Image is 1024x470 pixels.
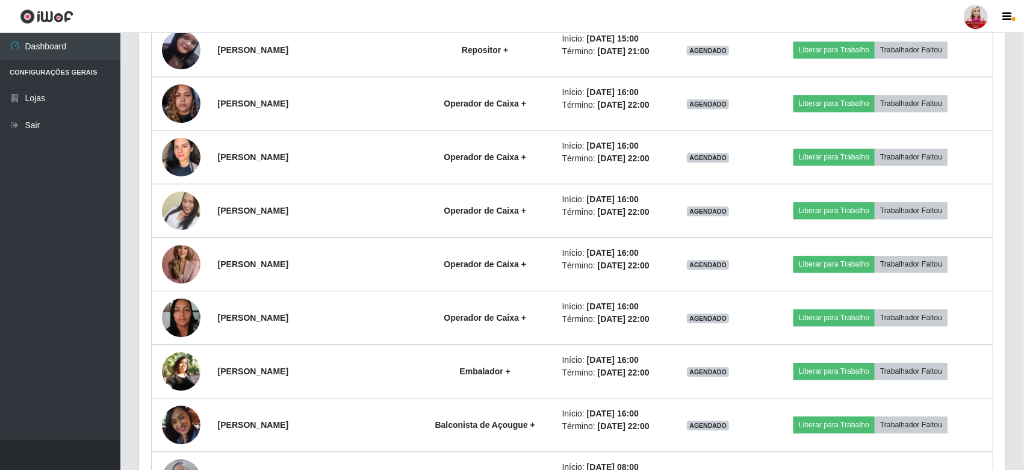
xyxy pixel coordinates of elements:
time: [DATE] 22:00 [598,368,650,377]
li: Início: [562,247,661,259]
li: Início: [562,193,661,206]
strong: Operador de Caixa + [444,259,526,269]
time: [DATE] 22:00 [598,261,650,270]
li: Início: [562,140,661,152]
li: Início: [562,86,661,99]
button: Liberar para Trabalho [793,416,875,433]
button: Liberar para Trabalho [793,42,875,58]
button: Trabalhador Faltou [875,95,948,112]
img: 1742563763298.jpeg [162,176,200,245]
time: [DATE] 22:00 [598,100,650,110]
strong: Operador de Caixa + [444,313,526,323]
span: AGENDADO [687,99,729,109]
button: Trabalhador Faltou [875,202,948,219]
strong: [PERSON_NAME] [218,366,288,376]
button: Trabalhador Faltou [875,309,948,326]
span: AGENDADO [687,153,729,162]
strong: [PERSON_NAME] [218,45,288,55]
img: 1733585220712.jpeg [162,130,200,184]
strong: Balconista de Açougue + [435,420,535,430]
img: 1744730412045.jpeg [162,237,200,291]
strong: Operador de Caixa + [444,206,526,215]
span: AGENDADO [687,260,729,270]
time: [DATE] 16:00 [587,87,639,97]
button: Trabalhador Faltou [875,256,948,273]
button: Liberar para Trabalho [793,363,875,380]
img: 1751659214468.jpeg [162,292,200,343]
li: Início: [562,354,661,366]
button: Liberar para Trabalho [793,95,875,112]
li: Término: [562,420,661,433]
time: [DATE] 16:00 [587,355,639,365]
li: Término: [562,99,661,111]
strong: [PERSON_NAME] [218,152,288,162]
li: Término: [562,152,661,165]
time: [DATE] 22:00 [598,153,650,163]
time: [DATE] 22:00 [598,207,650,217]
strong: [PERSON_NAME] [218,420,288,430]
time: [DATE] 21:00 [598,46,650,56]
time: [DATE] 15:00 [587,34,639,43]
time: [DATE] 16:00 [587,141,639,150]
span: AGENDADO [687,367,729,377]
span: AGENDADO [687,206,729,216]
time: [DATE] 16:00 [587,194,639,204]
time: [DATE] 16:00 [587,409,639,418]
strong: [PERSON_NAME] [218,206,288,215]
strong: Repositor + [462,45,508,55]
li: Início: [562,32,661,45]
button: Liberar para Trabalho [793,202,875,219]
li: Término: [562,206,661,218]
strong: [PERSON_NAME] [218,259,288,269]
strong: [PERSON_NAME] [218,99,288,108]
li: Término: [562,259,661,272]
strong: Operador de Caixa + [444,99,526,108]
img: 1758649622274.jpeg [162,16,200,84]
button: Trabalhador Faltou [875,42,948,58]
span: AGENDADO [687,46,729,55]
strong: Embalador + [460,366,510,376]
strong: [PERSON_NAME] [218,313,288,323]
img: 1747789911751.jpeg [162,352,200,390]
strong: Operador de Caixa + [444,152,526,162]
time: [DATE] 22:00 [598,421,650,431]
time: [DATE] 16:00 [587,248,639,258]
li: Término: [562,313,661,326]
li: Início: [562,407,661,420]
span: AGENDADO [687,314,729,323]
img: 1743337822537.jpeg [162,398,200,451]
span: AGENDADO [687,421,729,430]
img: 1734465947432.jpeg [162,78,200,129]
time: [DATE] 22:00 [598,314,650,324]
button: Liberar para Trabalho [793,149,875,165]
img: CoreUI Logo [20,9,73,24]
button: Trabalhador Faltou [875,149,948,165]
li: Início: [562,300,661,313]
li: Término: [562,366,661,379]
time: [DATE] 16:00 [587,301,639,311]
button: Liberar para Trabalho [793,256,875,273]
button: Liberar para Trabalho [793,309,875,326]
button: Trabalhador Faltou [875,416,948,433]
button: Trabalhador Faltou [875,363,948,380]
li: Término: [562,45,661,58]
